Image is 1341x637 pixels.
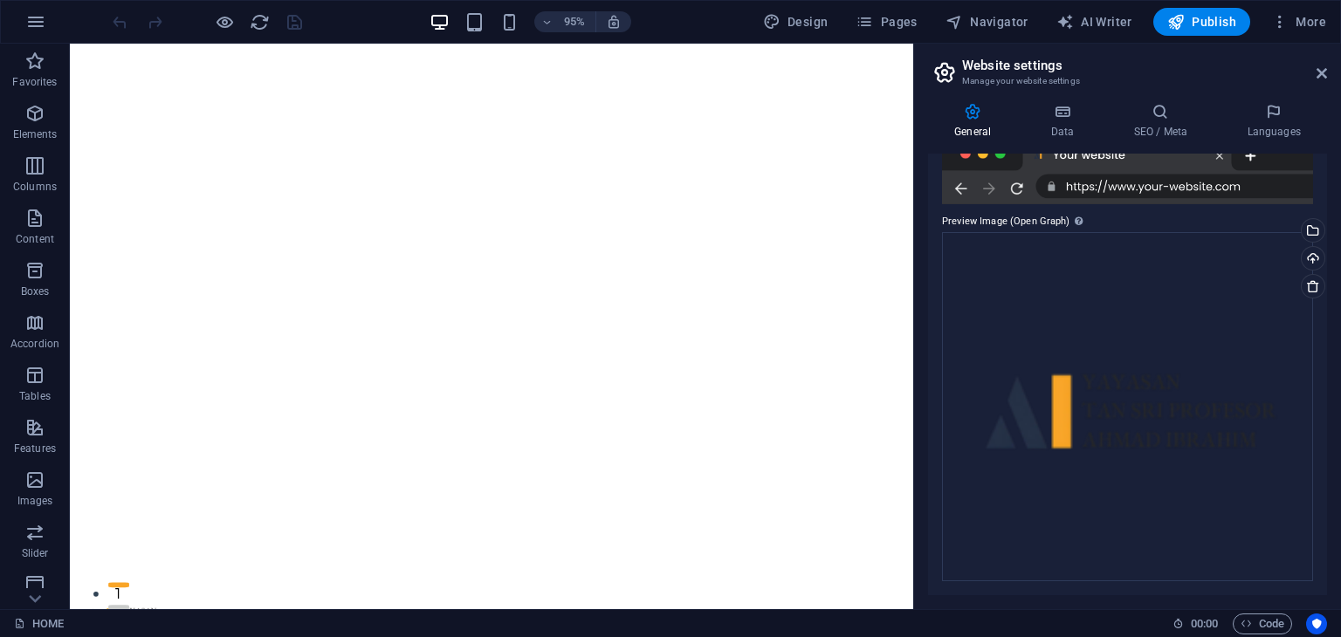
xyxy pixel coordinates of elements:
span: Pages [856,13,917,31]
p: Content [16,232,54,246]
h3: Manage your website settings [962,73,1292,89]
div: WebsiteHomepageLayoutProposal2-aZ_fmV1Hv4JLcKB9FKY40g-HgsQY_SMNH-hltrct-iMgQ.png [942,232,1313,581]
p: Boxes [21,284,50,298]
button: 95% [534,11,596,32]
button: 1 [40,567,62,572]
span: : [1203,617,1206,630]
h2: Website settings [962,58,1327,73]
p: Slider [22,546,49,560]
button: reload [249,11,270,32]
button: More [1264,8,1333,36]
button: Click here to leave preview mode and continue editing [214,11,235,32]
p: Columns [13,180,57,194]
button: Navigator [939,8,1035,36]
i: On resize automatically adjust zoom level to fit chosen device. [606,14,622,30]
p: Elements [13,127,58,141]
h6: Session time [1173,613,1219,634]
h6: 95% [560,11,588,32]
button: Publish [1153,8,1250,36]
span: AI Writer [1056,13,1132,31]
iframe: To enrich screen reader interactions, please activate Accessibility in Grammarly extension settings [70,44,913,609]
button: Pages [849,8,924,36]
p: Images [17,494,53,508]
div: Design (Ctrl+Alt+Y) [756,8,836,36]
span: Code [1241,613,1284,634]
p: Accordion [10,337,59,351]
button: AI Writer [1049,8,1139,36]
span: 00 00 [1191,613,1218,634]
p: Tables [19,389,51,403]
button: Code [1233,613,1292,634]
p: Favorites [12,75,57,89]
button: Usercentrics [1306,613,1327,634]
label: Preview Image (Open Graph) [942,211,1313,232]
a: Click to cancel selection. Double-click to open Pages [14,613,64,634]
span: Design [763,13,829,31]
span: Publish [1167,13,1236,31]
p: Features [14,442,56,455]
span: Navigator [946,13,1028,31]
h4: SEO / Meta [1107,103,1221,140]
span: More [1271,13,1326,31]
h4: Data [1024,103,1107,140]
button: 2 [40,591,62,596]
h4: General [928,103,1024,140]
i: Reload page [250,12,270,32]
button: Design [756,8,836,36]
h4: Languages [1221,103,1327,140]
